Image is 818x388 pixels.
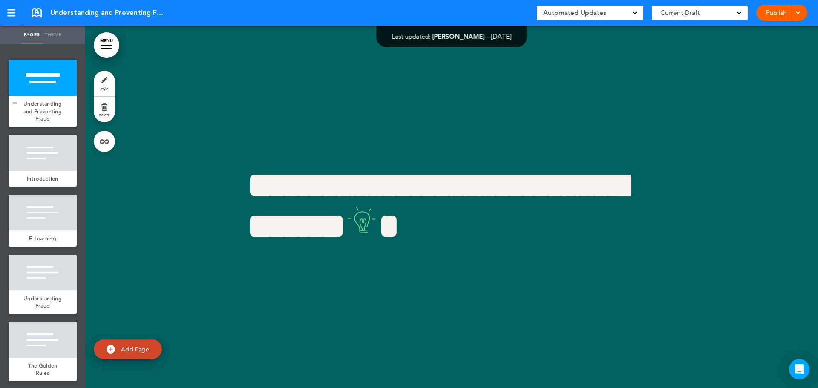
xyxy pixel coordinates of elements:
span: style [101,86,108,91]
div: — [392,33,512,40]
span: delete [99,112,110,117]
div: Open Intercom Messenger [789,359,809,379]
span: Understanding Fraud [23,295,62,310]
a: Pages [21,26,43,44]
a: Understanding and Preventing Fraud [9,96,77,127]
a: Theme [43,26,64,44]
a: E-Learning [9,230,77,247]
span: Current Draft [660,7,700,19]
span: Automated Updates [543,7,606,19]
span: The Golden Rules [28,362,58,377]
a: style [94,71,115,96]
a: Publish [763,5,789,21]
a: The Golden Rules [9,358,77,381]
a: MENU [94,32,119,58]
span: Add Page [121,345,149,353]
a: Understanding Fraud [9,290,77,314]
a: Add Page [94,339,162,359]
span: E-Learning [29,235,56,242]
img: add.svg [107,345,115,354]
span: [PERSON_NAME] [432,32,485,40]
a: delete [94,97,115,122]
span: Introduction [27,175,58,182]
span: Understanding and Preventing Fraud [23,100,62,122]
span: [DATE] [491,32,512,40]
span: Last updated: [392,32,431,40]
span: Understanding and Preventing Fraud [50,8,165,17]
a: Introduction [9,171,77,187]
img: 1677686581836.gif [346,204,378,236]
